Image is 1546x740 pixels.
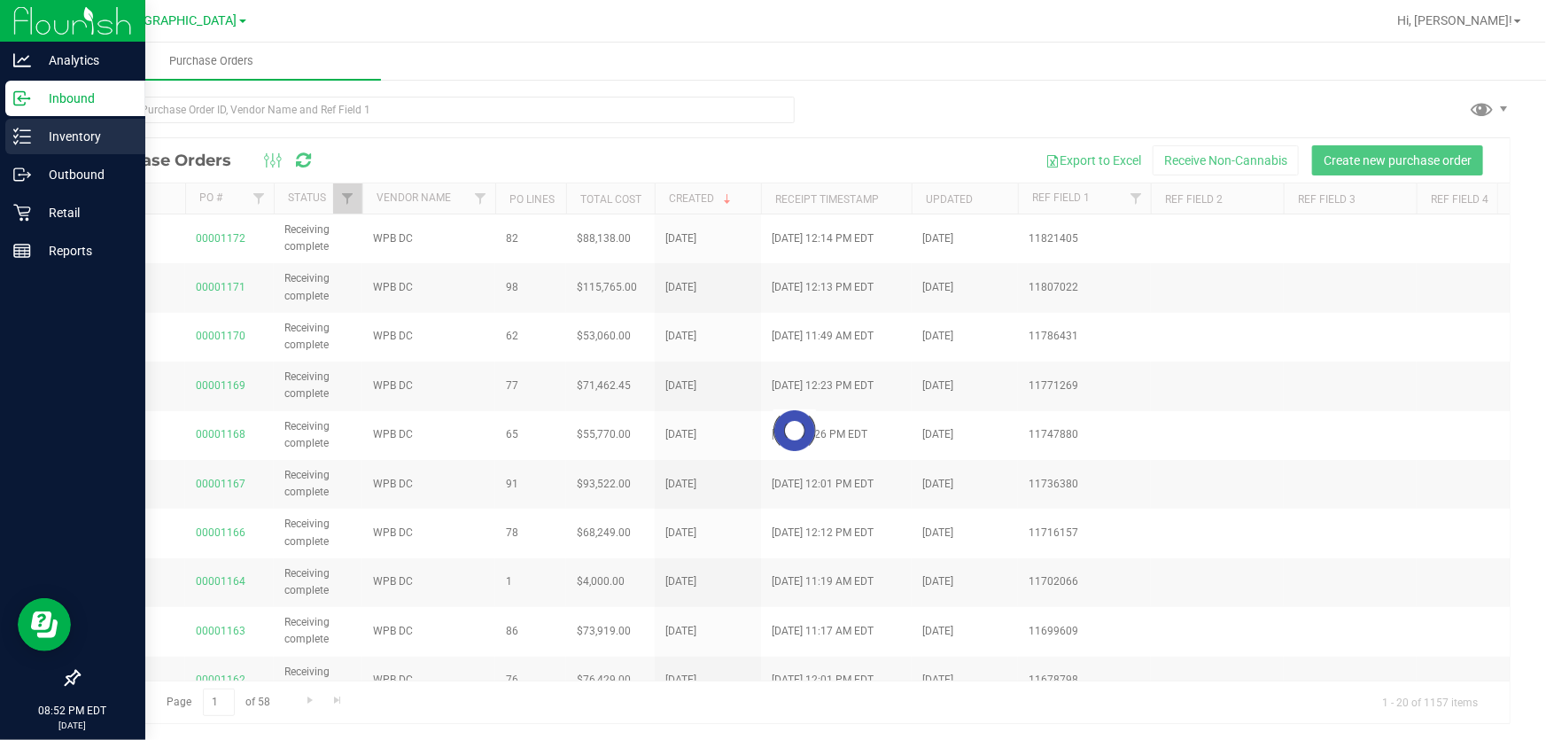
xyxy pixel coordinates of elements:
[43,43,381,80] a: Purchase Orders
[13,242,31,260] inline-svg: Reports
[13,204,31,222] inline-svg: Retail
[13,128,31,145] inline-svg: Inventory
[31,164,137,185] p: Outbound
[78,97,795,123] input: Search Purchase Order ID, Vendor Name and Ref Field 1
[13,51,31,69] inline-svg: Analytics
[31,202,137,223] p: Retail
[145,53,277,69] span: Purchase Orders
[13,166,31,183] inline-svg: Outbound
[116,13,237,28] span: [GEOGRAPHIC_DATA]
[31,50,137,71] p: Analytics
[31,240,137,261] p: Reports
[31,88,137,109] p: Inbound
[8,703,137,719] p: 08:52 PM EDT
[18,598,71,651] iframe: Resource center
[8,719,137,732] p: [DATE]
[1397,13,1512,27] span: Hi, [PERSON_NAME]!
[31,126,137,147] p: Inventory
[13,90,31,107] inline-svg: Inbound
